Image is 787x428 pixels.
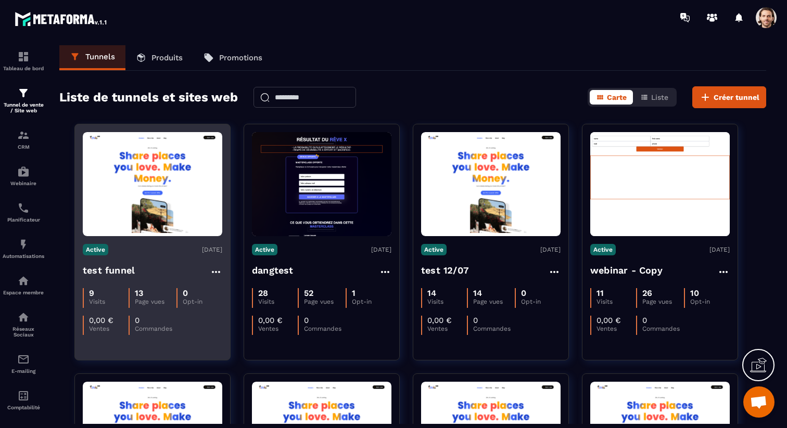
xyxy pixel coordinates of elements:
a: emailemailE-mailing [3,345,44,382]
p: 9 [89,288,94,298]
p: Commandes [473,325,513,332]
a: Promotions [193,45,273,70]
p: Active [421,244,447,255]
a: automationsautomationsEspace membre [3,267,44,303]
p: 52 [304,288,313,298]
p: Tableau de bord [3,66,44,71]
img: social-network [17,311,30,323]
img: formation [17,50,30,63]
p: E-mailing [3,368,44,374]
button: Liste [634,90,675,105]
p: Visits [258,298,298,305]
p: Page vues [473,298,514,305]
h4: dangtest [252,263,294,278]
p: Commandes [304,325,344,332]
img: accountant [17,390,30,402]
p: 0 [135,316,139,325]
img: formation [17,129,30,141]
p: Planificateur [3,217,44,223]
a: automationsautomationsAutomatisations [3,230,44,267]
a: formationformationTableau de bord [3,43,44,79]
a: automationsautomationsWebinaire [3,158,44,194]
p: 0 [183,288,188,298]
p: Tunnel de vente / Site web [3,102,44,113]
p: Commandes [642,325,682,332]
p: 0 [304,316,309,325]
p: [DATE] [371,246,391,253]
img: scheduler [17,202,30,214]
a: schedulerschedulerPlanificateur [3,194,44,230]
p: Visits [89,298,129,305]
p: Comptabilité [3,405,44,410]
img: image [421,135,561,234]
img: image [83,135,222,234]
a: Produits [125,45,193,70]
h4: webinar - Copy [590,263,663,278]
h4: test 12/07 [421,263,469,278]
a: Ouvrir le chat [743,386,775,418]
p: 0,00 € [89,316,113,325]
span: Créer tunnel [714,92,759,102]
p: Ventes [596,325,636,332]
p: Page vues [135,298,176,305]
p: Réseaux Sociaux [3,326,44,338]
a: formationformationCRM [3,121,44,158]
p: 0,00 € [596,316,621,325]
a: accountantaccountantComptabilité [3,382,44,418]
p: Produits [151,53,183,62]
span: Liste [651,93,668,101]
p: 0,00 € [258,316,283,325]
p: 0 [642,316,647,325]
p: Active [590,244,616,255]
p: Visits [427,298,467,305]
h4: test funnel [83,263,135,278]
p: 1 [352,288,356,298]
h2: Liste de tunnels et sites web [59,87,238,108]
p: 26 [642,288,652,298]
img: formation [17,87,30,99]
p: Promotions [219,53,262,62]
p: Page vues [304,298,345,305]
p: Automatisations [3,253,44,259]
p: [DATE] [202,246,222,253]
p: 14 [427,288,436,298]
p: 0 [473,316,478,325]
p: Opt-in [352,298,391,305]
img: logo [15,9,108,28]
p: 28 [258,288,268,298]
img: automations [17,275,30,287]
img: automations [17,238,30,251]
p: 0,00 € [427,316,452,325]
p: Active [252,244,277,255]
p: Page vues [642,298,683,305]
img: image [590,132,730,236]
p: 10 [690,288,699,298]
p: Opt-in [183,298,222,305]
p: 11 [596,288,604,298]
p: CRM [3,144,44,150]
p: Visits [596,298,636,305]
img: automations [17,165,30,178]
a: formationformationTunnel de vente / Site web [3,79,44,121]
span: Carte [607,93,627,101]
p: 13 [135,288,143,298]
p: Active [83,244,108,255]
p: Opt-in [690,298,730,305]
a: social-networksocial-networkRéseaux Sociaux [3,303,44,345]
button: Carte [590,90,633,105]
p: [DATE] [540,246,561,253]
button: Créer tunnel [692,86,766,108]
img: email [17,353,30,366]
p: Ventes [258,325,298,332]
a: Tunnels [59,45,125,70]
p: Tunnels [85,52,115,61]
p: 14 [473,288,482,298]
p: Ventes [89,325,129,332]
p: Commandes [135,325,174,332]
p: Espace membre [3,290,44,295]
p: Webinaire [3,180,44,186]
p: Ventes [427,325,467,332]
p: Opt-in [521,298,561,305]
img: image [252,132,391,236]
p: [DATE] [709,246,730,253]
